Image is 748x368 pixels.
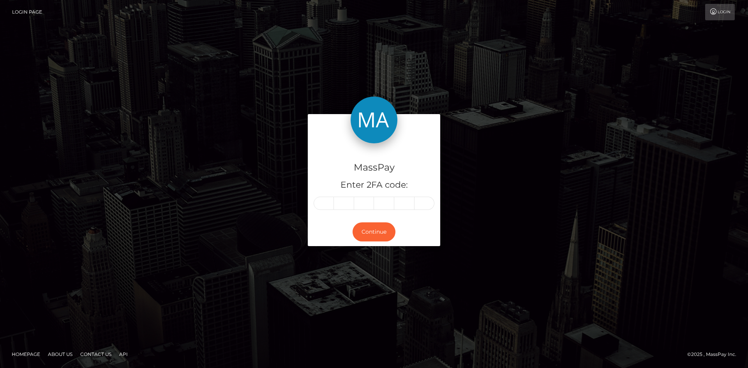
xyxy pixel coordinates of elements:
[705,4,735,20] a: Login
[314,161,434,174] h4: MassPay
[9,348,43,360] a: Homepage
[12,4,42,20] a: Login Page
[314,179,434,191] h5: Enter 2FA code:
[351,97,397,143] img: MassPay
[353,222,395,241] button: Continue
[45,348,76,360] a: About Us
[77,348,115,360] a: Contact Us
[116,348,131,360] a: API
[687,350,742,359] div: © 2025 , MassPay Inc.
